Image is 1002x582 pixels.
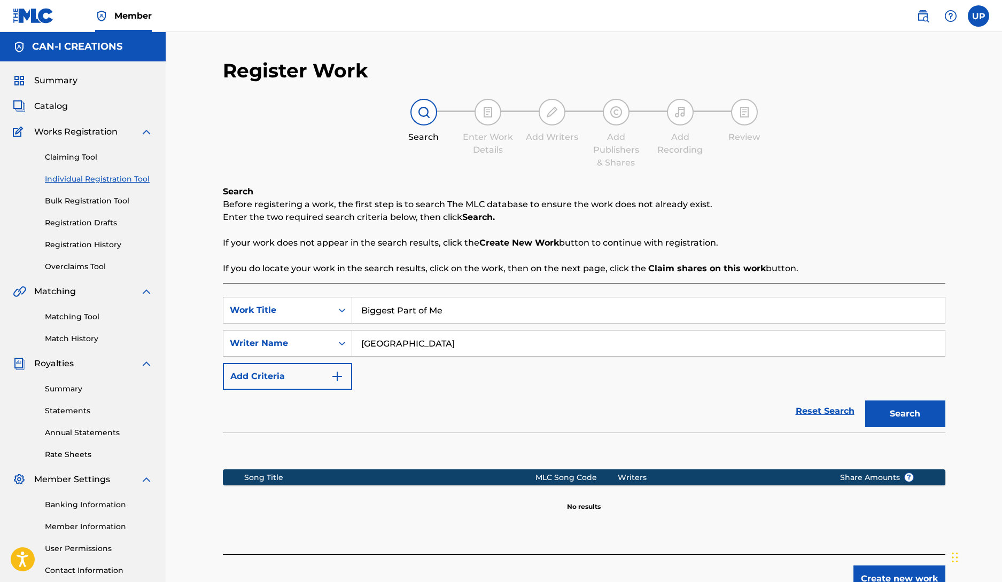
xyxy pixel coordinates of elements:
[34,285,76,298] span: Matching
[45,195,153,207] a: Bulk Registration Tool
[45,499,153,510] a: Banking Information
[34,473,110,486] span: Member Settings
[95,10,108,22] img: Top Rightsholder
[589,131,643,169] div: Add Publishers & Shares
[944,10,957,22] img: help
[865,400,945,427] button: Search
[790,399,860,423] a: Reset Search
[13,357,26,370] img: Royalties
[223,262,945,275] p: If you do locate your work in the search results, click on the work, then on the next page, click...
[34,74,77,87] span: Summary
[654,131,707,156] div: Add Recording
[34,357,74,370] span: Royalties
[45,261,153,272] a: Overclaims Tool
[916,10,929,22] img: search
[34,100,68,113] span: Catalog
[223,211,945,224] p: Enter the two required search criteria below, then click
[223,198,945,211] p: Before registering a work, the first step is to search The MLC database to ensure the work does n...
[461,131,515,156] div: Enter Work Details
[140,357,153,370] img: expand
[949,531,1002,582] iframe: Chat Widget
[45,521,153,532] a: Member Information
[230,304,326,317] div: Work Title
[610,106,623,119] img: step indicator icon for Add Publishers & Shares
[13,74,26,87] img: Summary
[114,10,152,22] span: Member
[45,152,153,163] a: Claiming Tool
[331,370,344,383] img: 9d2ae6d4665cec9f34b9.svg
[567,489,601,512] p: No results
[535,472,618,483] div: MLC Song Code
[230,337,326,350] div: Writer Name
[45,174,153,185] a: Individual Registration Tool
[45,239,153,250] a: Registration History
[618,472,824,483] div: Writers
[912,5,934,27] a: Public Search
[462,212,495,222] strong: Search.
[45,311,153,323] a: Matching Tool
[45,449,153,460] a: Rate Sheets
[223,186,253,196] b: Search
[417,106,430,119] img: step indicator icon for Search
[972,397,1002,483] iframe: Resource Center
[905,473,913,482] span: ?
[13,74,77,87] a: SummarySummary
[13,8,54,23] img: MLC Logo
[140,473,153,486] img: expand
[718,131,771,144] div: Review
[940,5,961,27] div: Help
[244,472,535,483] div: Song Title
[223,297,945,432] form: Search Form
[481,106,494,119] img: step indicator icon for Enter Work Details
[738,106,751,119] img: step indicator icon for Review
[968,5,989,27] div: User Menu
[13,473,26,486] img: Member Settings
[140,125,153,138] img: expand
[140,285,153,298] img: expand
[223,237,945,249] p: If your work does not appear in the search results, click the button to continue with registration.
[546,106,558,119] img: step indicator icon for Add Writers
[952,541,958,573] div: Drag
[45,333,153,344] a: Match History
[13,125,27,138] img: Works Registration
[34,125,118,138] span: Works Registration
[674,106,687,119] img: step indicator icon for Add Recording
[840,472,914,483] span: Share Amounts
[45,383,153,395] a: Summary
[525,131,579,144] div: Add Writers
[45,405,153,416] a: Statements
[45,427,153,438] a: Annual Statements
[13,285,26,298] img: Matching
[479,238,559,248] strong: Create New Work
[45,543,153,554] a: User Permissions
[648,263,766,273] strong: Claim shares on this work
[397,131,450,144] div: Search
[45,217,153,229] a: Registration Drafts
[223,59,368,83] h2: Register Work
[13,100,26,113] img: Catalog
[13,41,26,53] img: Accounts
[32,41,122,53] h5: CAN-I CREATIONS
[45,565,153,576] a: Contact Information
[13,100,68,113] a: CatalogCatalog
[223,363,352,390] button: Add Criteria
